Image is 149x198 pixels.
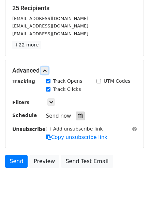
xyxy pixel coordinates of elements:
a: Send [5,155,28,168]
label: Track Opens [53,78,83,85]
span: Send now [46,113,71,119]
h5: Advanced [12,67,137,74]
small: [EMAIL_ADDRESS][DOMAIN_NAME] [12,23,88,28]
a: Copy unsubscribe link [46,134,107,140]
strong: Unsubscribe [12,126,46,132]
strong: Schedule [12,113,37,118]
a: +22 more [12,41,41,49]
label: UTM Codes [104,78,130,85]
a: Preview [29,155,59,168]
small: [EMAIL_ADDRESS][DOMAIN_NAME] [12,16,88,21]
small: [EMAIL_ADDRESS][DOMAIN_NAME] [12,31,88,36]
iframe: Chat Widget [115,165,149,198]
h5: 25 Recipients [12,4,137,12]
label: Add unsubscribe link [53,125,103,133]
strong: Filters [12,100,30,105]
strong: Tracking [12,79,35,84]
label: Track Clicks [53,86,81,93]
a: Send Test Email [61,155,113,168]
